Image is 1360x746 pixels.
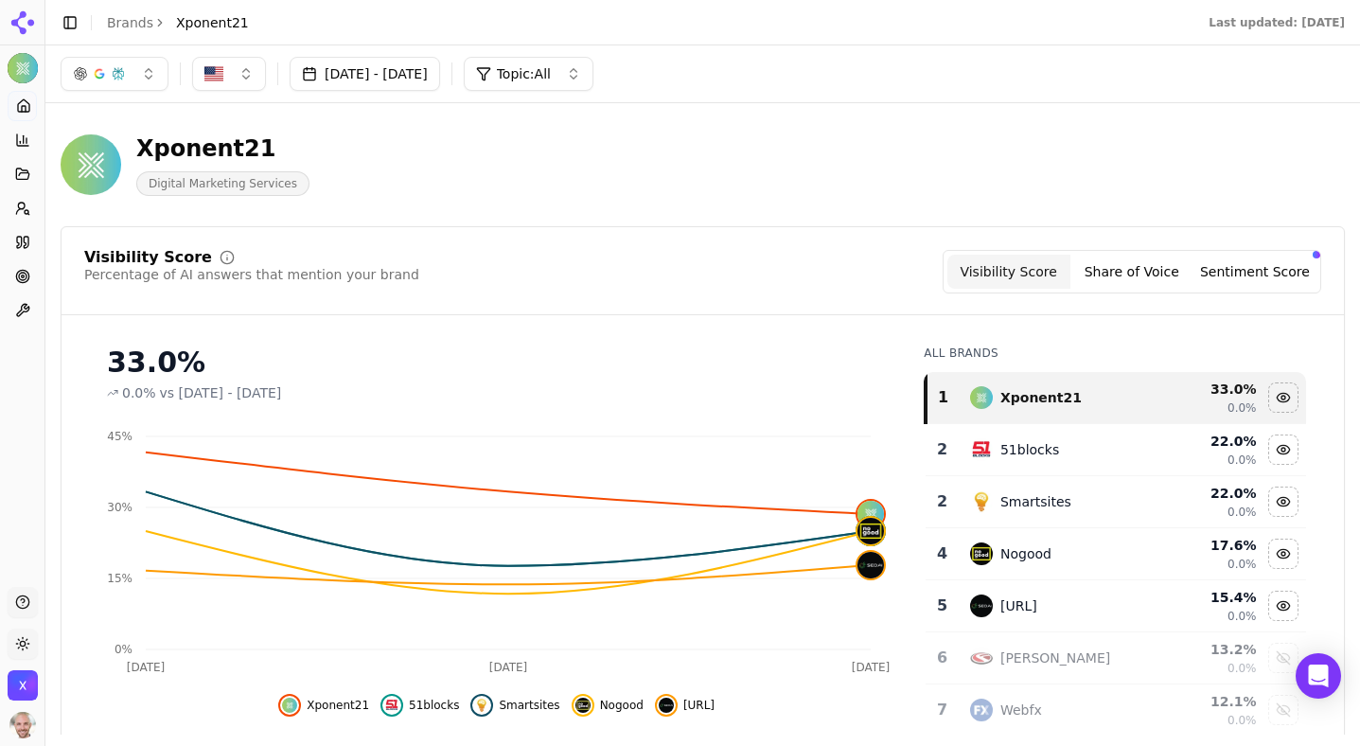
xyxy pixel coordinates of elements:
[136,171,309,196] span: Digital Marketing Services
[572,694,644,717] button: Hide nogood data
[1268,539,1298,569] button: Hide nogood data
[84,250,212,265] div: Visibility Score
[1070,255,1193,289] button: Share of Voice
[497,64,551,83] span: Topic: All
[1228,609,1257,624] span: 0.0%
[683,698,715,713] span: [URL]
[290,57,440,91] button: [DATE] - [DATE]
[933,542,951,565] div: 4
[1000,596,1037,615] div: [URL]
[1000,648,1110,667] div: [PERSON_NAME]
[1228,557,1257,572] span: 0.0%
[1159,380,1257,399] div: 33.0 %
[1228,713,1257,728] span: 0.0%
[970,490,993,513] img: smartsites
[970,542,993,565] img: nogood
[282,698,297,713] img: xponent21
[1228,661,1257,676] span: 0.0%
[107,430,132,443] tspan: 45%
[107,346,886,380] div: 33.0%
[935,386,951,409] div: 1
[1209,15,1345,30] div: Last updated: [DATE]
[122,383,156,402] span: 0.0%
[947,255,1070,289] button: Visibility Score
[380,694,459,717] button: Hide 51blocks data
[1000,388,1082,407] div: Xponent21
[1228,453,1257,468] span: 0.0%
[1228,505,1257,520] span: 0.0%
[1159,692,1257,711] div: 12.1 %
[970,386,993,409] img: xponent21
[499,698,559,713] span: Smartsites
[926,476,1306,528] tr: 2smartsitesSmartsites22.0%0.0%Hide smartsites data
[489,661,528,674] tspan: [DATE]
[384,698,399,713] img: 51blocks
[575,698,591,713] img: nogood
[1159,588,1257,607] div: 15.4 %
[970,595,993,617] img: seo.ai
[600,698,644,713] span: Nogood
[204,64,223,83] img: US
[1159,536,1257,555] div: 17.6 %
[933,647,951,669] div: 6
[926,372,1306,424] tr: 1xponent21Xponent2133.0%0.0%Hide xponent21 data
[8,670,38,701] img: Xponent21 Inc
[1159,432,1257,451] div: 22.0 %
[933,595,951,617] div: 5
[933,438,951,461] div: 2
[926,580,1306,632] tr: 5seo.ai[URL]15.4%0.0%Hide seo.ai data
[8,53,38,83] button: Current brand: Xponent21
[933,490,951,513] div: 2
[9,712,36,738] img: Will Melton
[107,501,132,514] tspan: 30%
[857,552,884,578] img: seo.ai
[107,572,132,585] tspan: 15%
[1000,440,1059,459] div: 51blocks
[655,694,715,717] button: Hide seo.ai data
[926,684,1306,737] tr: 7webfxWebfx12.1%0.0%Show webfx data
[127,661,166,674] tspan: [DATE]
[9,712,36,738] button: Open user button
[1268,591,1298,621] button: Hide seo.ai data
[659,698,674,713] img: seo.ai
[470,694,559,717] button: Hide smartsites data
[1268,382,1298,413] button: Hide xponent21 data
[1268,695,1298,725] button: Show webfx data
[933,699,951,721] div: 7
[1000,544,1051,563] div: Nogood
[1296,653,1341,699] div: Open Intercom Messenger
[1000,701,1042,719] div: Webfx
[278,694,369,717] button: Hide xponent21 data
[136,133,309,164] div: Xponent21
[176,13,249,32] span: Xponent21
[926,424,1306,476] tr: 251blocks51blocks22.0%0.0%Hide 51blocks data
[970,438,993,461] img: 51blocks
[926,528,1306,580] tr: 4nogoodNogood17.6%0.0%Hide nogood data
[474,698,489,713] img: smartsites
[1000,492,1071,511] div: Smartsites
[857,501,884,527] img: xponent21
[1228,400,1257,416] span: 0.0%
[1268,435,1298,465] button: Hide 51blocks data
[107,15,153,30] a: Brands
[115,643,132,656] tspan: 0%
[1268,643,1298,673] button: Show frase data
[1159,484,1257,503] div: 22.0 %
[926,632,1306,684] tr: 6frase[PERSON_NAME]13.2%0.0%Show frase data
[1193,255,1316,289] button: Sentiment Score
[61,134,121,195] img: Xponent21
[852,661,891,674] tspan: [DATE]
[8,670,38,701] button: Open organization switcher
[970,699,993,721] img: webfx
[160,383,282,402] span: vs [DATE] - [DATE]
[107,13,249,32] nav: breadcrumb
[84,265,419,284] div: Percentage of AI answers that mention your brand
[1268,487,1298,517] button: Hide smartsites data
[307,698,369,713] span: Xponent21
[1159,640,1257,659] div: 13.2 %
[857,518,884,544] img: nogood
[409,698,459,713] span: 51blocks
[924,346,1306,361] div: All Brands
[970,647,993,669] img: frase
[8,53,38,83] img: Xponent21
